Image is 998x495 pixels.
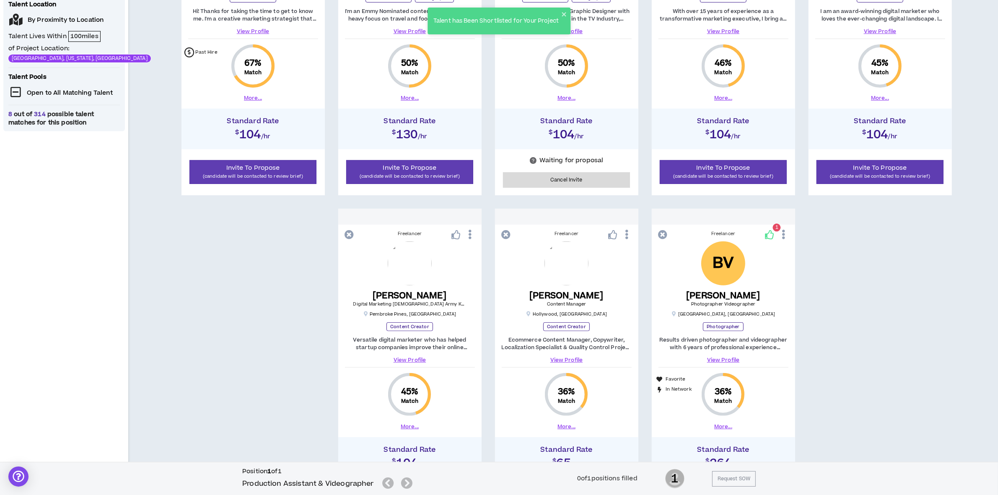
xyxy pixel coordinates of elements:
div: BV [713,256,734,271]
small: Match [401,398,419,404]
a: View Profile [502,356,632,364]
span: question-circle [530,157,537,164]
p: Past Hire [196,49,218,56]
span: out of possible talent matches for this position [8,110,120,127]
span: Invite To Propose [697,163,750,172]
div: Talent has Been Shortlisted for Your Project [431,14,561,28]
button: More... [244,94,262,102]
p: Results driven photographer and videographer with 6 years of professional experience specializing... [658,336,788,351]
img: K7gaQEhgAWhynOXaROI5XLkoG3XiHHrySFJEy8ZH.png [544,241,588,285]
button: More... [714,94,732,102]
h2: $104 [813,125,948,140]
h4: Standard Rate [656,446,791,454]
h4: Standard Rate [656,117,791,125]
h5: [PERSON_NAME] [353,290,467,301]
div: Freelancer [502,231,632,237]
h5: Production Assistant & Videographer [242,479,374,489]
small: Match [715,69,732,76]
span: 45 % [871,57,889,69]
small: Match [558,69,575,76]
p: With over 15 years of experience as a transformative marketing executive, I bring an innovative a... [658,8,788,23]
h4: Standard Rate [499,446,634,454]
button: Invite To Propose(candidate will be contacted to review brief) [189,160,317,184]
h2: $104 [342,454,477,469]
p: Photographer [703,322,743,331]
small: Match [871,69,889,76]
h2: $104 [499,125,634,140]
div: Bruce V. [701,241,745,285]
p: I am an award-winning digital marketer who loves the ever-changing digital landscape. I focus pri... [815,8,945,23]
b: 1 [267,467,271,476]
button: More... [401,94,419,102]
p: (candidate will be contacted to review brief) [822,172,938,180]
p: Versatile digital marketer who has helped startup companies improve their online presence via SEO... [345,336,475,351]
span: /hr [731,132,741,141]
p: Content Creator [543,322,590,331]
span: 45 % [401,386,418,398]
span: Digital Marketing [DEMOGRAPHIC_DATA] Army Knife [353,301,470,307]
h4: Standard Rate [813,117,948,125]
small: Match [715,398,732,404]
span: 50 % [558,57,575,69]
span: Invite To Propose [853,163,907,172]
p: Ecommerce Content Manager, Copywriter, Localization Specialist & Quality Control Project Manager.... [502,336,632,351]
button: More... [557,423,575,430]
p: (candidate will be contacted to review brief) [352,172,468,180]
p: [GEOGRAPHIC_DATA] , [GEOGRAPHIC_DATA] [671,311,775,317]
button: More... [401,423,419,430]
button: Request SOW [712,471,756,487]
h2: $130 [342,125,477,140]
span: 36 % [715,386,732,398]
p: Hollywood , [GEOGRAPHIC_DATA] [526,311,607,317]
small: Match [558,398,575,404]
span: 46 % [715,57,732,69]
p: In Network [666,386,692,393]
span: /hr [418,132,428,141]
h2: $65 [499,454,634,469]
p: Favorite [666,376,686,383]
span: 314 [32,110,47,119]
span: 1 [775,224,778,231]
h6: Position of 1 [242,467,416,476]
span: /hr [571,461,581,469]
p: Content Creator [386,322,433,331]
h2: $104 [186,125,321,140]
button: Cancel Invite [503,172,630,188]
a: View Profile [658,356,788,364]
sup: 1 [773,223,781,231]
button: More... [714,423,732,430]
button: More... [871,94,889,102]
p: Hi! Thanks for taking the time to get to know me. I'm a creative marketing strategist that has wo... [188,8,318,23]
img: xPffhY0Gzfs0Pi0qwhRd8MEnCKBsl5m0g7HRLhM6.png [388,241,432,285]
button: close [561,11,567,18]
span: 50 % [401,57,418,69]
span: 36 % [558,386,575,398]
span: /hr [418,461,428,469]
span: Photographer Videographer [691,301,756,307]
small: Match [401,69,419,76]
div: Open Intercom Messenger [8,466,29,487]
h4: Standard Rate [342,117,477,125]
h2: $104 [656,125,791,140]
h4: Standard Rate [342,446,477,454]
span: 8 [8,110,14,119]
a: View Profile [815,28,945,35]
button: Invite To Propose(candidate will be contacted to review brief) [817,160,944,184]
a: View Profile [345,356,475,364]
p: I'm an Emmy Nominated content creator. With a heavy focus on travel and food and beverage. My two... [345,8,475,23]
p: Pembroke Pines , [GEOGRAPHIC_DATA] [363,311,456,317]
p: (candidate will be contacted to review brief) [195,172,311,180]
h4: Standard Rate [499,117,634,125]
span: Content Manager [547,301,586,307]
small: Match [244,69,262,76]
a: View Profile [658,28,788,35]
span: /hr [575,132,584,141]
h5: [PERSON_NAME] [529,290,604,301]
div: 0 of 1 positions filled [577,474,638,483]
div: Freelancer [345,231,475,237]
span: Invite To Propose [226,163,280,172]
button: More... [557,94,575,102]
span: /hr [888,132,898,141]
button: Invite To Propose(candidate will be contacted to review brief) [660,160,787,184]
span: /hr [731,461,741,469]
